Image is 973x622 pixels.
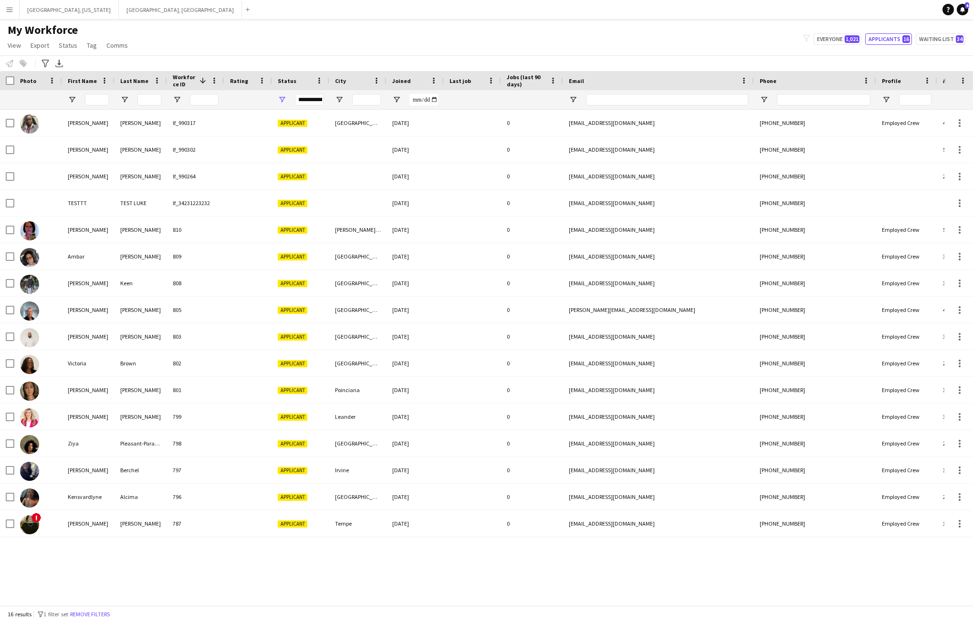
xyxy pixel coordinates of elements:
[387,297,444,323] div: [DATE]
[760,95,768,104] button: Open Filter Menu
[501,270,563,296] div: 0
[876,217,937,243] div: Employed Crew
[167,297,224,323] div: 805
[563,484,754,510] div: [EMAIL_ADDRESS][DOMAIN_NAME]
[882,77,901,84] span: Profile
[916,33,965,45] button: Waiting list34
[876,457,937,483] div: Employed Crew
[278,467,307,474] span: Applicant
[115,430,167,456] div: Pleasant-Paramo
[965,2,969,9] span: 4
[167,270,224,296] div: 808
[40,58,51,69] app-action-btn: Advanced filters
[329,217,387,243] div: [PERSON_NAME][DEMOGRAPHIC_DATA]
[85,94,109,105] input: First Name Filter Input
[754,350,876,376] div: [PHONE_NUMBER]
[876,270,937,296] div: Employed Crew
[115,377,167,403] div: [PERSON_NAME]
[845,35,859,43] span: 1,021
[20,248,39,267] img: Ambar Rodriguez
[754,163,876,189] div: [PHONE_NUMBER]
[190,94,219,105] input: Workforce ID Filter Input
[865,33,912,45] button: Applicants16
[956,35,963,43] span: 34
[329,377,387,403] div: Poinciana
[278,120,307,127] span: Applicant
[876,110,937,136] div: Employed Crew
[392,95,401,104] button: Open Filter Menu
[563,270,754,296] div: [EMAIL_ADDRESS][DOMAIN_NAME]
[119,0,242,19] button: [GEOGRAPHIC_DATA], [GEOGRAPHIC_DATA]
[450,77,471,84] span: Last job
[882,95,890,104] button: Open Filter Menu
[563,377,754,403] div: [EMAIL_ADDRESS][DOMAIN_NAME]
[387,484,444,510] div: [DATE]
[173,73,196,88] span: Workforce ID
[387,136,444,163] div: [DATE]
[876,323,937,350] div: Employed Crew
[115,190,167,216] div: TEST LUKE
[507,73,546,88] span: Jobs (last 90 days)
[278,146,307,154] span: Applicant
[83,39,101,52] a: Tag
[760,77,776,84] span: Phone
[20,462,39,481] img: Stephania Berchel
[387,270,444,296] div: [DATE]
[167,243,224,270] div: 809
[278,520,307,528] span: Applicant
[115,350,167,376] div: Brown
[43,611,68,618] span: 1 filter set
[876,243,937,270] div: Employed Crew
[329,110,387,136] div: [GEOGRAPHIC_DATA]
[569,77,584,84] span: Email
[4,39,25,52] a: View
[20,488,39,508] img: Kensvardlyne Alcima
[167,110,224,136] div: lf_990317
[278,387,307,394] span: Applicant
[68,95,76,104] button: Open Filter Menu
[586,94,748,105] input: Email Filter Input
[20,515,39,534] img: Holly Carlson
[329,430,387,456] div: [GEOGRAPHIC_DATA]
[62,270,115,296] div: [PERSON_NAME]
[62,323,115,350] div: [PERSON_NAME]
[62,484,115,510] div: Kensvardlyne
[754,297,876,323] div: [PHONE_NUMBER]
[59,41,77,50] span: Status
[167,163,224,189] div: lf_990264
[20,355,39,374] img: Victoria Brown
[329,457,387,483] div: Irvine
[62,510,115,537] div: [PERSON_NAME]
[563,350,754,376] div: [EMAIL_ADDRESS][DOMAIN_NAME]
[563,110,754,136] div: [EMAIL_ADDRESS][DOMAIN_NAME]
[115,217,167,243] div: [PERSON_NAME]
[899,94,931,105] input: Profile Filter Input
[754,430,876,456] div: [PHONE_NUMBER]
[876,350,937,376] div: Employed Crew
[777,94,870,105] input: Phone Filter Input
[278,414,307,421] span: Applicant
[387,163,444,189] div: [DATE]
[569,95,577,104] button: Open Filter Menu
[20,275,39,294] img: John Keen
[278,333,307,341] span: Applicant
[387,510,444,537] div: [DATE]
[754,377,876,403] div: [PHONE_NUMBER]
[68,77,97,84] span: First Name
[563,297,754,323] div: [PERSON_NAME][EMAIL_ADDRESS][DOMAIN_NAME]
[501,323,563,350] div: 0
[501,350,563,376] div: 0
[137,94,161,105] input: Last Name Filter Input
[387,190,444,216] div: [DATE]
[62,190,115,216] div: TESTTT
[20,408,39,427] img: Ashley Horner
[814,33,861,45] button: Everyone1,021
[167,217,224,243] div: 810
[501,510,563,537] div: 0
[230,77,248,84] span: Rating
[387,430,444,456] div: [DATE]
[20,382,39,401] img: Christina Gonzalez
[563,457,754,483] div: [EMAIL_ADDRESS][DOMAIN_NAME]
[278,494,307,501] span: Applicant
[31,41,49,50] span: Export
